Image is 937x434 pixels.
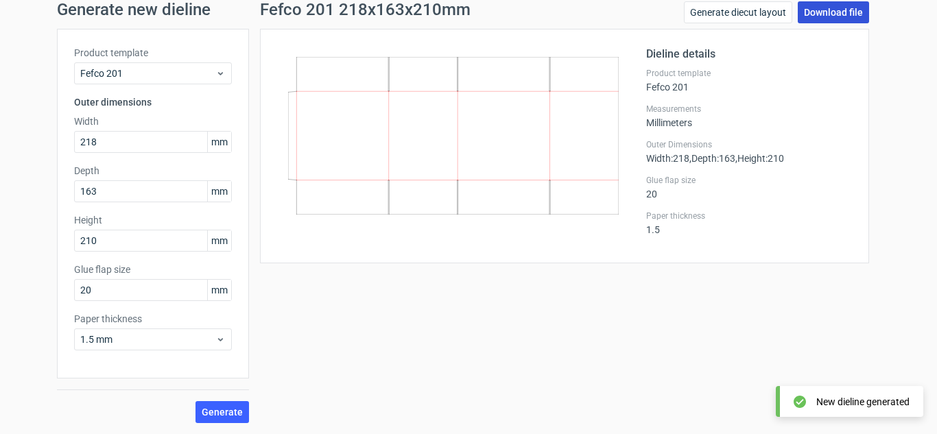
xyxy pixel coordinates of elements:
div: Millimeters [646,104,852,128]
label: Measurements [646,104,852,114]
label: Glue flap size [74,263,232,276]
label: Glue flap size [646,175,852,186]
span: mm [207,132,231,152]
label: Product template [646,68,852,79]
span: mm [207,230,231,251]
a: Generate diecut layout [684,1,792,23]
button: Generate [195,401,249,423]
h1: Fefco 201 218x163x210mm [260,1,471,18]
span: , Depth : 163 [689,153,735,164]
a: Download file [798,1,869,23]
span: , Height : 210 [735,153,784,164]
div: Fefco 201 [646,68,852,93]
h1: Generate new dieline [57,1,880,18]
div: New dieline generated [816,395,910,409]
span: 1.5 mm [80,333,215,346]
label: Depth [74,164,232,178]
span: Generate [202,407,243,417]
label: Outer Dimensions [646,139,852,150]
label: Paper thickness [74,312,232,326]
div: 1.5 [646,210,852,235]
span: mm [207,280,231,300]
label: Paper thickness [646,210,852,221]
label: Height [74,213,232,227]
span: mm [207,181,231,202]
label: Product template [74,46,232,60]
span: Fefco 201 [80,67,215,80]
h3: Outer dimensions [74,95,232,109]
div: 20 [646,175,852,200]
h2: Dieline details [646,46,852,62]
span: Width : 218 [646,153,689,164]
label: Width [74,114,232,128]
